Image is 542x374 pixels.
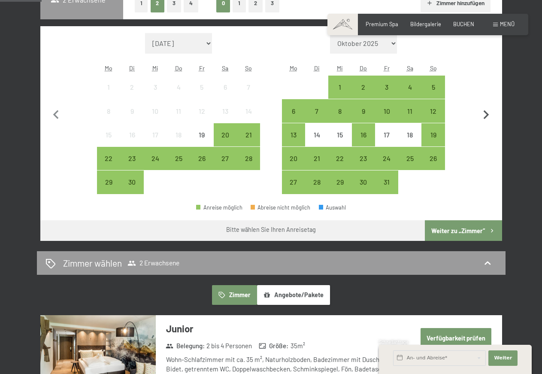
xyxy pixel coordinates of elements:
div: Anreise nicht möglich [121,99,144,122]
div: 6 [215,84,236,105]
div: Anreise möglich [375,76,398,99]
div: 26 [422,155,444,176]
div: 18 [168,131,189,153]
div: Anreise nicht möglich [97,123,120,146]
div: Anreise möglich [214,147,237,170]
div: Anreise möglich [282,99,305,122]
div: Anreise möglich [328,99,351,122]
div: Sun Sep 07 2025 [237,76,260,99]
div: 24 [376,155,397,176]
div: Anreise nicht möglich [190,123,213,146]
div: Mon Sep 22 2025 [97,147,120,170]
div: 10 [376,108,397,129]
a: Premium Spa [366,21,398,27]
strong: Größe : [259,341,289,350]
div: 5 [422,84,444,105]
div: Anreise nicht möglich [167,123,190,146]
div: 24 [145,155,166,176]
div: Anreise möglich [282,170,305,194]
div: Sat Sep 27 2025 [214,147,237,170]
abbr: Samstag [407,64,413,72]
div: 20 [283,155,304,176]
div: 6 [283,108,304,129]
div: Anreise nicht möglich [328,123,351,146]
div: Wed Oct 15 2025 [328,123,351,146]
div: Anreise nicht möglich [214,99,237,122]
div: Anreise möglich [97,170,120,194]
div: Abreise nicht möglich [251,205,311,210]
div: Fri Sep 12 2025 [190,99,213,122]
div: Anreise möglich [190,147,213,170]
div: Anreise möglich [282,147,305,170]
div: Anreise möglich [305,147,328,170]
div: Anreise nicht möglich [375,123,398,146]
div: Wed Sep 24 2025 [144,147,167,170]
div: Thu Oct 09 2025 [352,99,375,122]
div: Fri Sep 05 2025 [190,76,213,99]
div: Tue Sep 02 2025 [121,76,144,99]
div: 8 [329,108,351,129]
div: 11 [168,108,189,129]
div: 21 [238,131,259,153]
div: Bitte wählen Sie Ihren Anreisetag [226,225,316,234]
div: Thu Oct 30 2025 [352,170,375,194]
button: Weiter zu „Zimmer“ [425,220,502,241]
div: 28 [238,155,259,176]
span: 2 Erwachsene [127,259,179,268]
span: Menü [500,21,515,27]
button: Nächster Monat [477,33,495,195]
div: Anreise möglich [167,147,190,170]
div: 31 [376,179,397,200]
div: Thu Sep 11 2025 [167,99,190,122]
div: Anreise nicht möglich [144,123,167,146]
div: Tue Oct 14 2025 [305,123,328,146]
div: 1 [329,84,351,105]
button: Zimmer [212,285,257,305]
abbr: Freitag [384,64,390,72]
div: 13 [283,131,304,153]
div: Sat Sep 06 2025 [214,76,237,99]
div: Anreise möglich [328,170,351,194]
div: Thu Oct 02 2025 [352,76,375,99]
div: Anreise möglich [375,147,398,170]
div: Fri Sep 26 2025 [190,147,213,170]
div: Thu Sep 18 2025 [167,123,190,146]
div: Anreise nicht möglich [237,76,260,99]
div: Anreise möglich [398,147,421,170]
abbr: Mittwoch [337,64,343,72]
span: Weiter [494,355,512,362]
span: Schnellanfrage [379,340,409,345]
div: 12 [191,108,212,129]
div: 18 [399,131,421,153]
div: 20 [215,131,236,153]
div: Fri Oct 17 2025 [375,123,398,146]
abbr: Dienstag [129,64,135,72]
div: 14 [238,108,259,129]
div: Anreise möglich [421,99,445,122]
div: Thu Sep 04 2025 [167,76,190,99]
button: Verfügbarkeit prüfen [421,328,492,348]
div: 3 [376,84,397,105]
div: Anreise möglich [352,123,375,146]
div: Anreise möglich [352,170,375,194]
div: Anreise nicht möglich [144,76,167,99]
div: Anreise möglich [121,170,144,194]
div: Sun Sep 14 2025 [237,99,260,122]
abbr: Dienstag [314,64,320,72]
div: 15 [98,131,119,153]
div: 2 [353,84,374,105]
div: Wed Oct 29 2025 [328,170,351,194]
div: 23 [121,155,143,176]
div: Sat Sep 13 2025 [214,99,237,122]
div: 29 [98,179,119,200]
div: Sat Sep 20 2025 [214,123,237,146]
div: Sat Oct 25 2025 [398,147,421,170]
div: Anreise möglich [421,147,445,170]
a: Bildergalerie [410,21,441,27]
div: 29 [329,179,351,200]
div: 19 [422,131,444,153]
div: Tue Sep 16 2025 [121,123,144,146]
div: Anreise möglich [305,99,328,122]
span: 35 m² [291,341,305,350]
div: Mon Oct 20 2025 [282,147,305,170]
